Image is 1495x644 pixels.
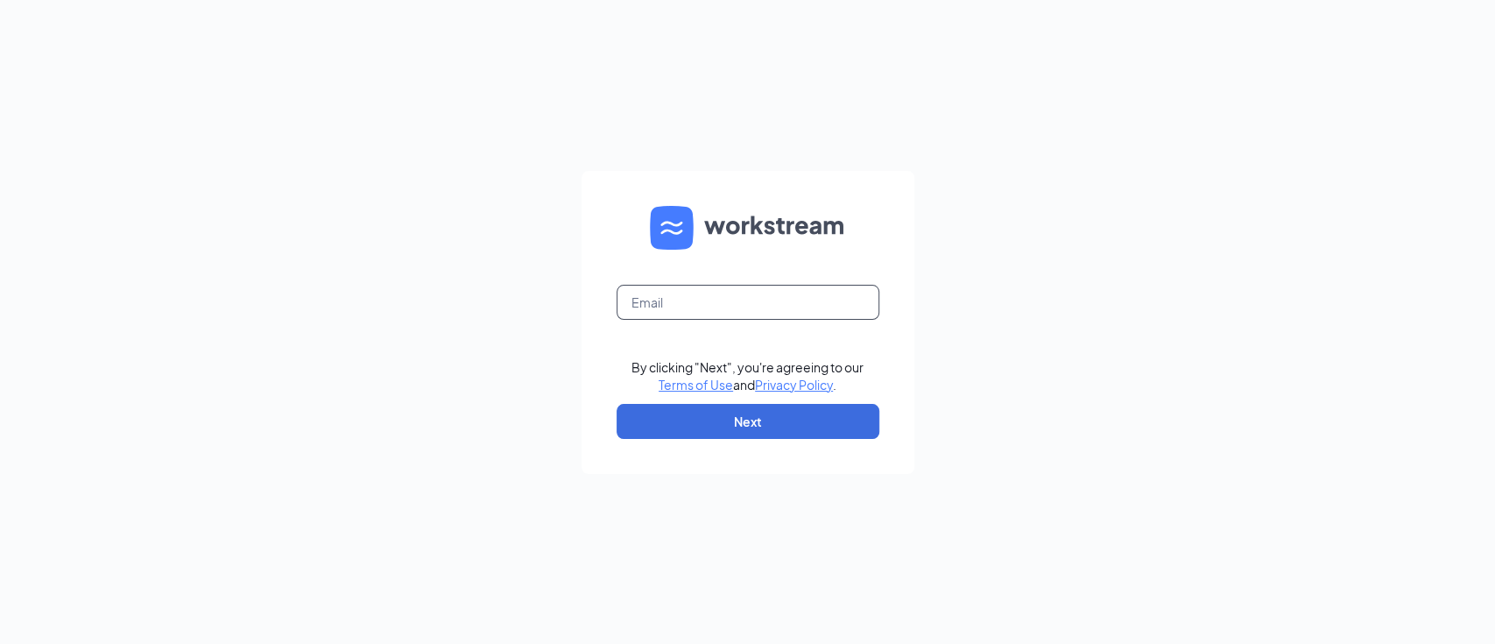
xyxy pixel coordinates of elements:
[755,377,833,393] a: Privacy Policy
[617,404,879,439] button: Next
[659,377,733,393] a: Terms of Use
[617,285,879,320] input: Email
[631,358,864,393] div: By clicking "Next", you're agreeing to our and .
[650,206,846,250] img: WS logo and Workstream text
